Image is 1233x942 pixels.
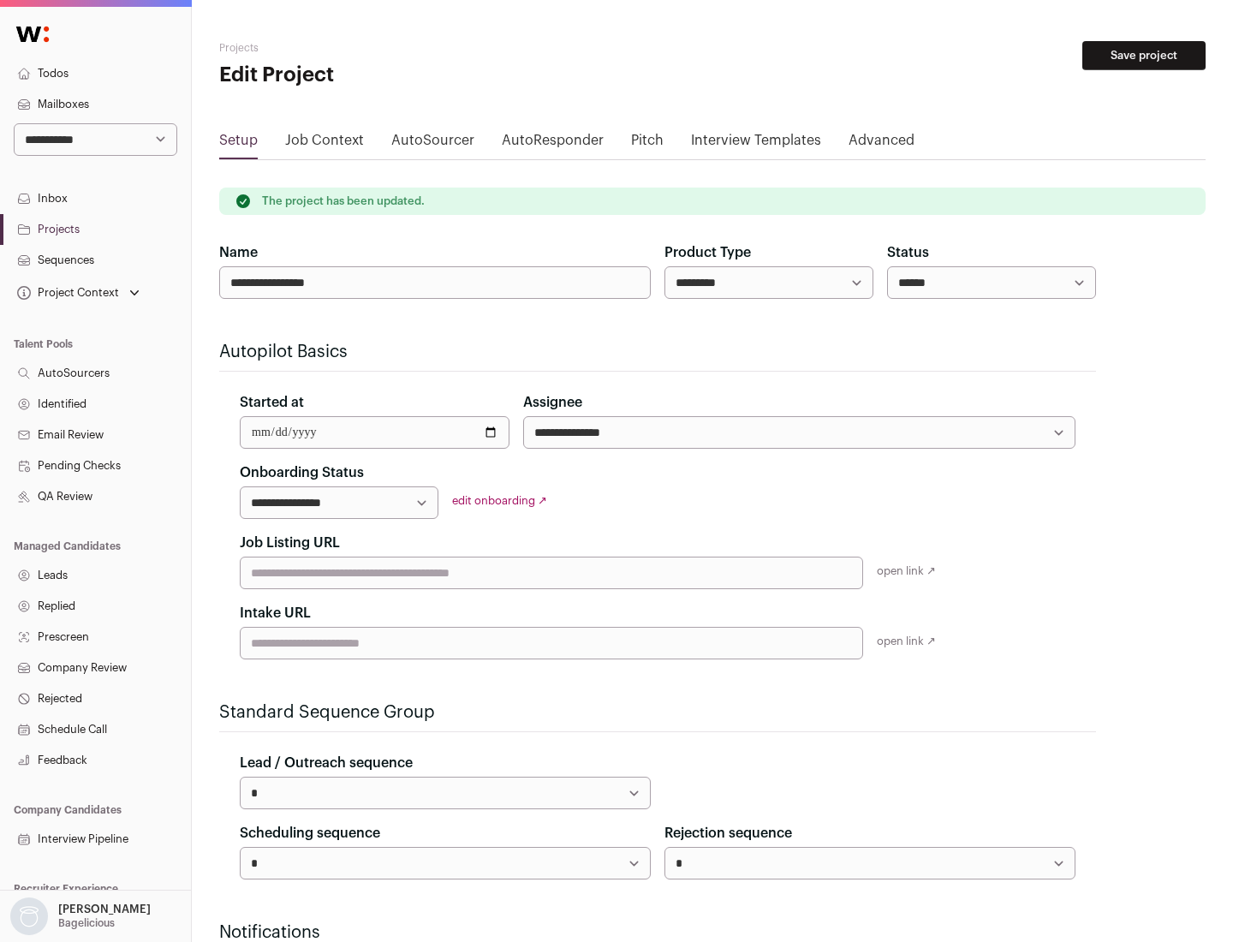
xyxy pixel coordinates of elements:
label: Status [887,242,929,263]
button: Save project [1082,41,1206,70]
a: AutoSourcer [391,130,474,158]
label: Rejection sequence [664,823,792,844]
p: The project has been updated. [262,194,425,208]
h2: Standard Sequence Group [219,701,1096,724]
p: [PERSON_NAME] [58,903,151,916]
label: Started at [240,392,304,413]
h1: Edit Project [219,62,548,89]
label: Lead / Outreach sequence [240,753,413,773]
img: Wellfound [7,17,58,51]
label: Assignee [523,392,582,413]
label: Job Listing URL [240,533,340,553]
a: AutoResponder [502,130,604,158]
a: Pitch [631,130,664,158]
label: Intake URL [240,603,311,623]
label: Scheduling sequence [240,823,380,844]
div: Project Context [14,286,119,300]
button: Open dropdown [14,281,143,305]
h2: Autopilot Basics [219,340,1096,364]
a: Interview Templates [691,130,821,158]
img: nopic.png [10,897,48,935]
label: Onboarding Status [240,462,364,483]
label: Product Type [664,242,751,263]
h2: Projects [219,41,548,55]
p: Bagelicious [58,916,115,930]
button: Open dropdown [7,897,154,935]
a: Advanced [849,130,914,158]
a: Setup [219,130,258,158]
a: edit onboarding ↗ [452,495,547,506]
a: Job Context [285,130,364,158]
label: Name [219,242,258,263]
